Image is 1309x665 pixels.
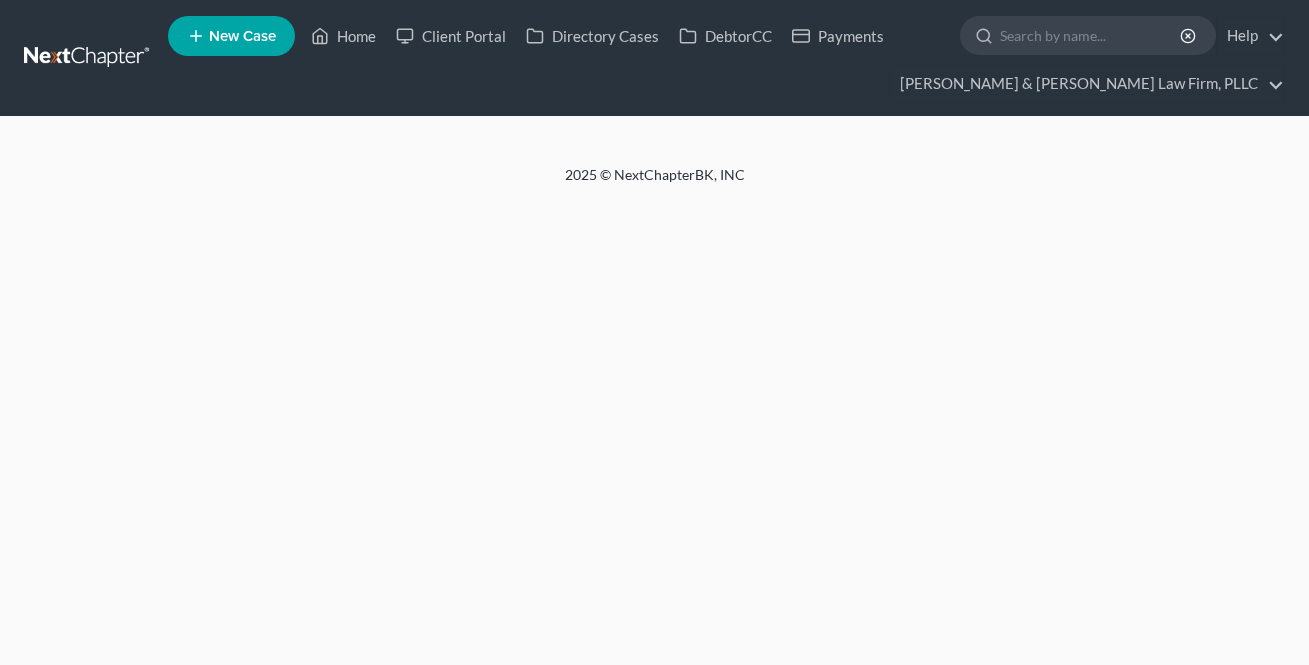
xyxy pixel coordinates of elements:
[301,18,386,54] a: Home
[890,66,1284,102] a: [PERSON_NAME] & [PERSON_NAME] Law Firm, PLLC
[1217,18,1284,54] a: Help
[209,29,276,44] span: New Case
[516,18,669,54] a: Directory Cases
[386,18,516,54] a: Client Portal
[1000,17,1183,54] input: Search by name...
[782,18,894,54] a: Payments
[669,18,782,54] a: DebtorCC
[85,165,1225,201] div: 2025 © NextChapterBK, INC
